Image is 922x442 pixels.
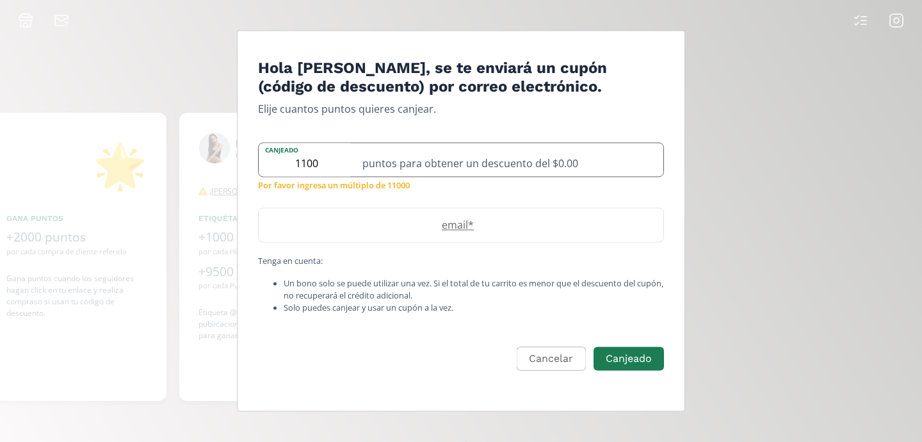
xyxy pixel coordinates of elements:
small: Por favor ingresa un múltiplo de 11000 [258,174,410,196]
div: Edit Program [237,30,685,411]
button: Cancelar [517,347,585,371]
p: Elije cuantos puntos quieres canjear. [258,101,664,117]
label: email * [259,217,651,233]
li: Un bono solo se puede utilizar una vez. Si el total de tu carrito es menor que el descuento del c... [284,277,664,302]
label: Canjeado [259,143,355,155]
p: Tenga en cuenta: [258,255,664,267]
h4: Hola [PERSON_NAME], se te enviará un cupón (código de descuento) por correo electrónico. [258,59,664,96]
button: Canjeado [594,347,664,371]
div: puntos para obtener un descuento del $0.00 [355,143,663,176]
li: Solo puedes canjear y usar un cupón a la vez. [284,302,664,315]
